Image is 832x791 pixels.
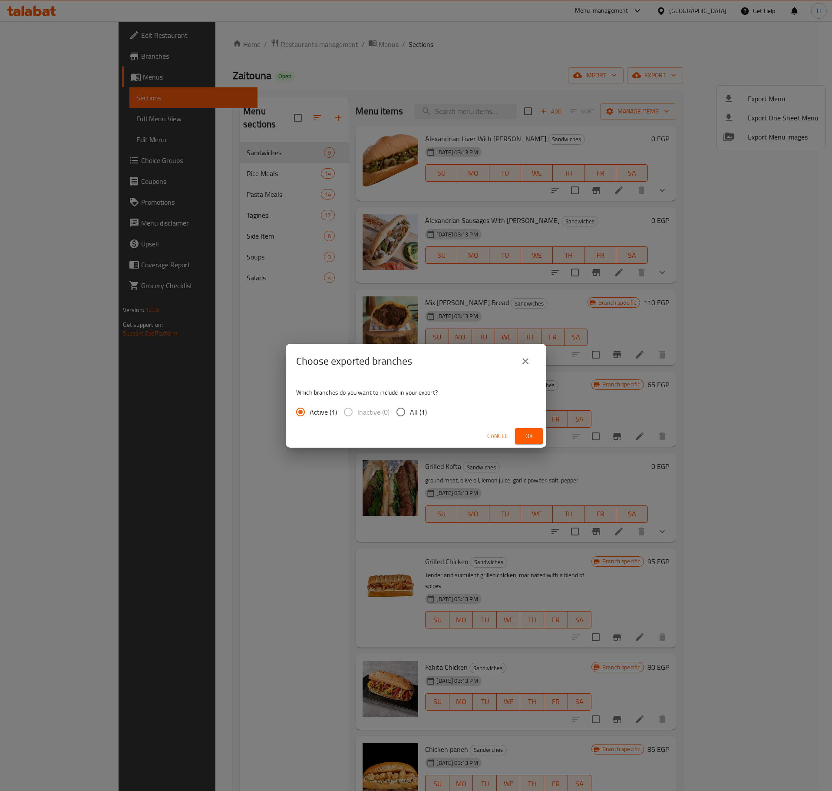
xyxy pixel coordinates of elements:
[515,351,536,372] button: close
[296,354,412,368] h2: Choose exported branches
[515,428,543,444] button: Ok
[357,407,390,417] span: Inactive (0)
[310,407,337,417] span: Active (1)
[487,431,508,442] span: Cancel
[522,431,536,442] span: Ok
[296,388,536,397] p: Which branches do you want to include in your export?
[410,407,427,417] span: All (1)
[484,428,512,444] button: Cancel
